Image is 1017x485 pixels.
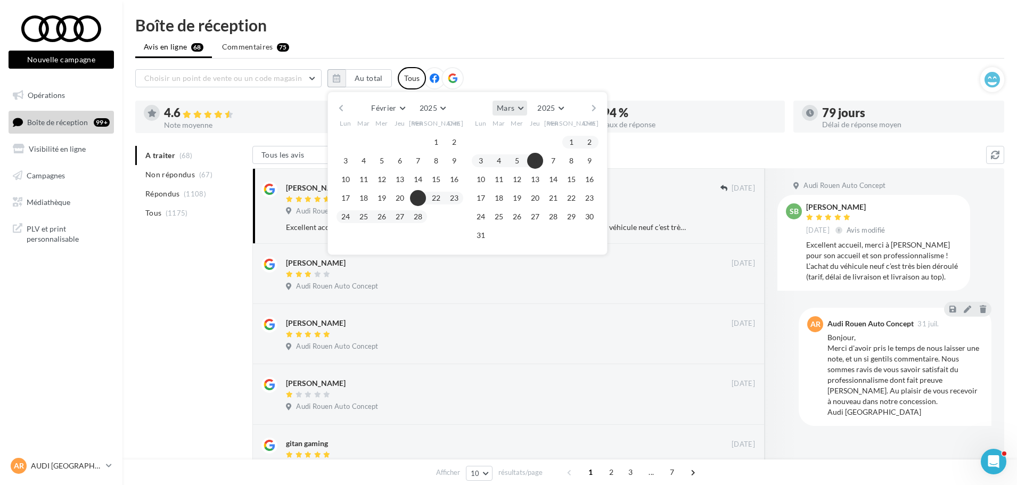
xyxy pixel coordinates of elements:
[410,153,426,169] button: 7
[356,171,372,187] button: 11
[581,134,597,150] button: 2
[473,227,489,243] button: 31
[446,190,462,206] button: 23
[581,209,597,225] button: 30
[581,190,597,206] button: 23
[603,121,776,128] div: Taux de réponse
[296,402,378,412] span: Audi Rouen Auto Concept
[563,153,579,169] button: 8
[356,190,372,206] button: 18
[9,456,114,476] a: AR AUDI [GEOGRAPHIC_DATA]
[491,171,507,187] button: 11
[466,466,493,481] button: 10
[446,171,462,187] button: 16
[367,101,409,116] button: Février
[395,119,405,128] span: Jeu
[527,171,543,187] button: 13
[806,203,888,211] div: [PERSON_NAME]
[222,42,273,52] span: Commentaires
[166,209,188,217] span: (1175)
[732,259,755,268] span: [DATE]
[14,461,24,471] span: AR
[527,209,543,225] button: 27
[286,378,346,389] div: [PERSON_NAME]
[135,69,322,87] button: Choisir un point de vente ou un code magasin
[392,153,408,169] button: 6
[6,165,116,187] a: Campagnes
[6,191,116,213] a: Médiathèque
[374,171,390,187] button: 12
[511,119,523,128] span: Mer
[27,221,110,244] span: PLV et print personnalisable
[545,153,561,169] button: 7
[286,258,346,268] div: [PERSON_NAME]
[603,464,620,481] span: 2
[296,342,378,351] span: Audi Rouen Auto Concept
[448,119,461,128] span: Dim
[563,171,579,187] button: 15
[827,320,914,327] div: Audi Rouen Auto Concept
[806,226,830,235] span: [DATE]
[428,134,444,150] button: 1
[375,119,388,128] span: Mer
[530,119,540,128] span: Jeu
[563,190,579,206] button: 22
[603,107,776,119] div: 94 %
[356,153,372,169] button: 4
[917,320,939,327] span: 31 juil.
[29,144,86,153] span: Visibilité en ligne
[31,461,102,471] p: AUDI [GEOGRAPHIC_DATA]
[563,134,579,150] button: 1
[410,190,426,206] button: 21
[164,107,338,119] div: 4.6
[286,318,346,328] div: [PERSON_NAME]
[296,282,378,291] span: Audi Rouen Auto Concept
[410,209,426,225] button: 28
[252,146,359,164] button: Tous les avis
[446,134,462,150] button: 2
[583,119,596,128] span: Dim
[398,67,426,89] div: Tous
[643,464,660,481] span: ...
[582,464,599,481] span: 1
[199,170,212,179] span: (67)
[473,190,489,206] button: 17
[286,183,346,193] div: [PERSON_NAME]
[346,69,392,87] button: Au total
[436,467,460,478] span: Afficher
[145,208,161,218] span: Tous
[491,153,507,169] button: 4
[822,107,996,119] div: 79 jours
[9,51,114,69] button: Nouvelle campagne
[827,332,983,417] div: Bonjour, Merci d'avoir pris le temps de nous laisser une note, et un si gentils commentaire. Nous...
[415,101,450,116] button: 2025
[847,226,885,234] span: Avis modifié
[810,319,821,330] span: AR
[527,190,543,206] button: 20
[340,119,351,128] span: Lun
[27,197,70,206] span: Médiathèque
[410,171,426,187] button: 14
[371,103,396,112] span: Février
[509,153,525,169] button: 5
[428,153,444,169] button: 8
[545,171,561,187] button: 14
[509,171,525,187] button: 12
[327,69,392,87] button: Au total
[338,153,354,169] button: 3
[545,190,561,206] button: 21
[145,188,180,199] span: Répondus
[28,91,65,100] span: Opérations
[663,464,680,481] span: 7
[446,153,462,169] button: 9
[537,103,555,112] span: 2025
[286,438,328,449] div: gitan gaming
[6,111,116,134] a: Boîte de réception99+
[392,190,408,206] button: 20
[392,171,408,187] button: 13
[27,117,88,126] span: Boîte de réception
[164,121,338,129] div: Note moyenne
[135,17,1004,33] div: Boîte de réception
[498,467,543,478] span: résultats/page
[473,209,489,225] button: 24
